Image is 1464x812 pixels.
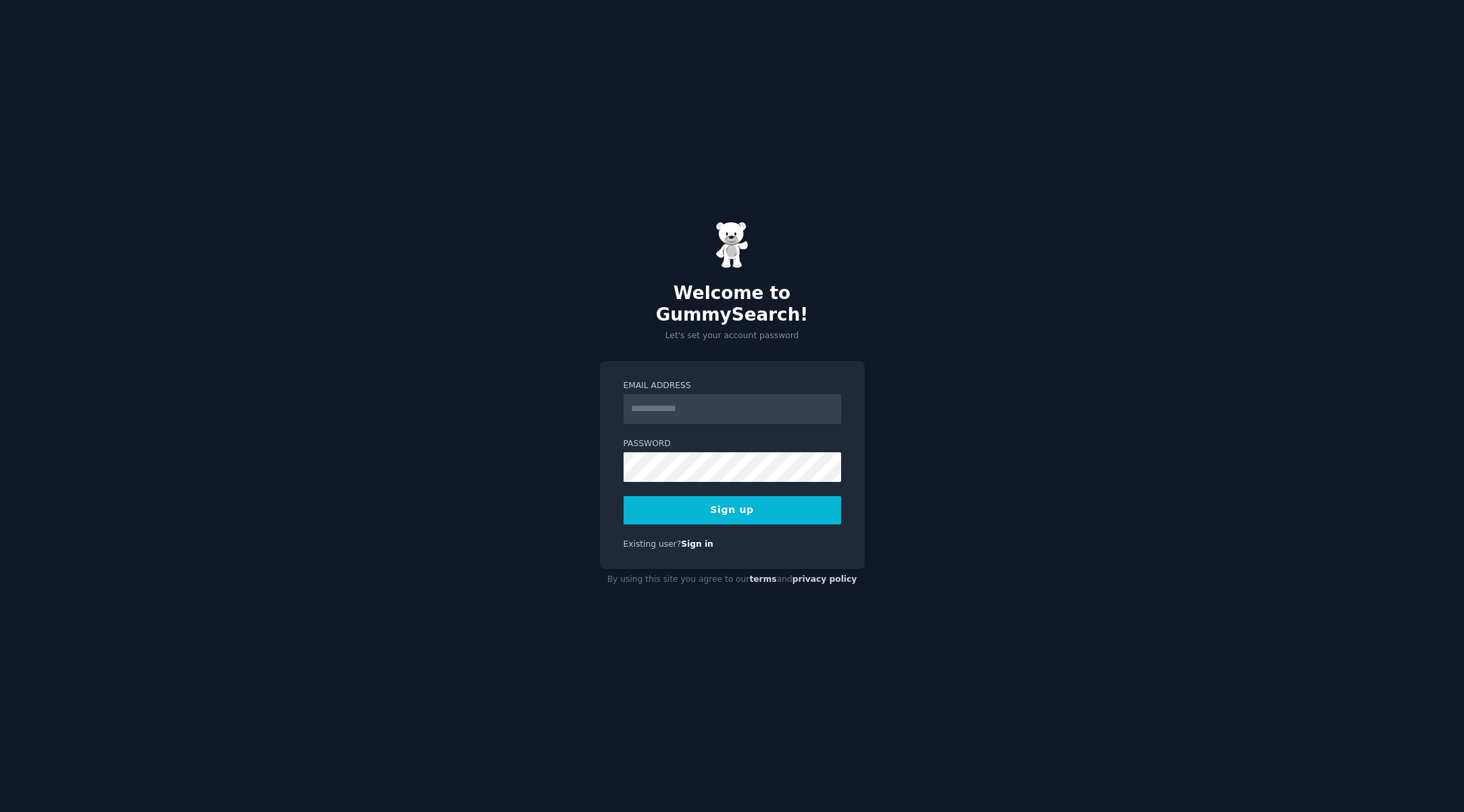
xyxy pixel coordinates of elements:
img: Gummy Bear [715,221,749,269]
button: Sign up [624,496,841,524]
label: Email Address [624,380,841,392]
a: privacy policy [792,574,857,584]
a: Sign in [681,539,713,549]
div: By using this site you agree to our and [600,569,865,591]
a: terms [749,574,776,584]
h2: Welcome to GummySearch! [600,283,865,325]
label: Password [624,438,841,450]
p: Let's set your account password [600,330,865,342]
span: Existing user? [624,539,682,549]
